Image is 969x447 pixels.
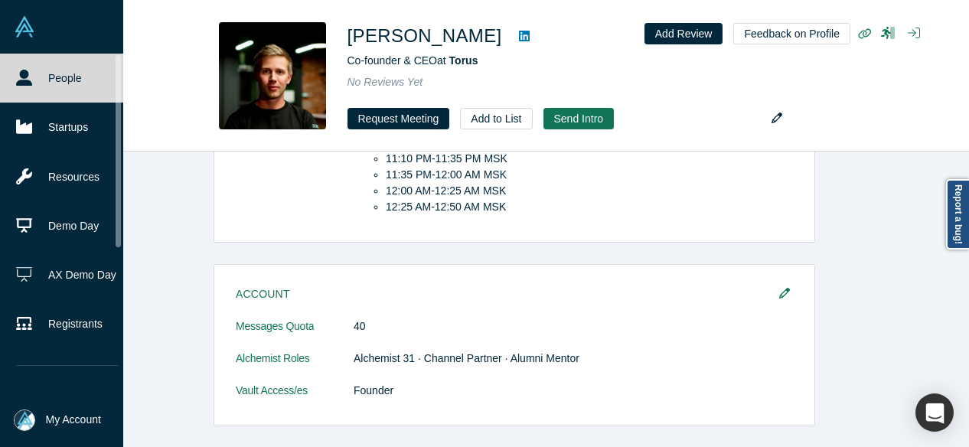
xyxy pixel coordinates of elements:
li: 12:00 AM - 12:25 AM MSK [386,183,793,199]
li: 11:35 PM - 12:00 AM MSK [386,167,793,183]
h3: Account [236,286,772,302]
li: 11:10 PM - 11:35 PM MSK [386,151,793,167]
img: Alchemist Vault Logo [14,16,35,38]
button: Add Review [644,23,723,44]
a: Torus [449,54,478,67]
button: Add to List [460,108,532,129]
dt: Vault Access/es [236,383,354,415]
button: Send Intro [543,108,615,129]
img: Kirill Lisitsyn's Profile Image [219,22,326,129]
h1: [PERSON_NAME] [347,22,502,50]
dd: Alchemist 31 · Channel Partner · Alumni Mentor [354,351,793,367]
dd: 40 [354,318,793,334]
span: My Account [46,412,101,428]
dt: Messages Quota [236,318,354,351]
button: My Account [14,409,101,431]
span: Co-founder & CEO at [347,54,478,67]
dd: Founder [354,383,793,399]
dt: Alchemist Roles [236,351,354,383]
img: Mia Scott's Account [14,409,35,431]
li: 12:25 AM - 12:50 AM MSK [386,199,793,215]
button: Feedback on Profile [733,23,850,44]
a: Report a bug! [946,179,969,250]
span: No Reviews Yet [347,76,423,88]
button: Request Meeting [347,108,450,129]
